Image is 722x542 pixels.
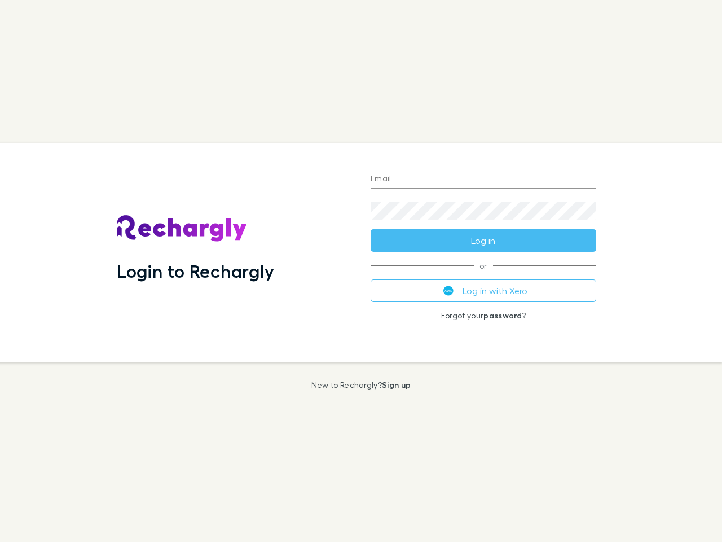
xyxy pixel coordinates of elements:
a: Sign up [382,380,411,390]
button: Log in with Xero [371,279,596,302]
span: or [371,265,596,266]
h1: Login to Rechargly [117,260,274,282]
p: New to Rechargly? [311,381,411,390]
a: password [483,311,522,320]
button: Log in [371,229,596,252]
p: Forgot your ? [371,311,596,320]
img: Rechargly's Logo [117,215,248,242]
img: Xero's logo [443,286,454,296]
